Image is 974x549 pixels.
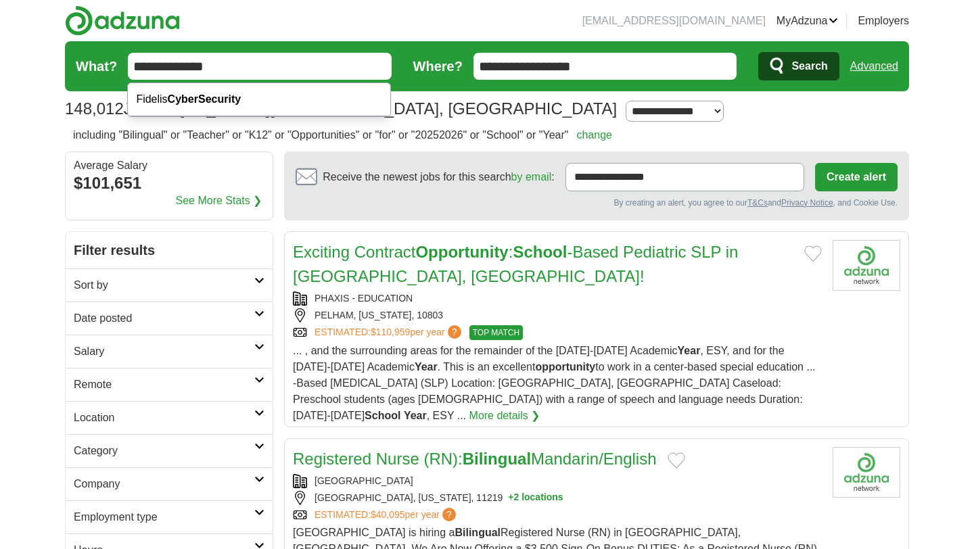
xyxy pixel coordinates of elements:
[508,491,513,505] span: +
[176,193,262,209] a: See More Stats ❯
[293,243,738,285] a: Exciting ContractOpportunity:School-Based Pediatric SLP in [GEOGRAPHIC_DATA], [GEOGRAPHIC_DATA]!
[74,443,254,459] h2: Category
[128,83,390,116] div: Fidelis
[293,345,816,421] span: ... , and the surrounding areas for the remainder of the [DATE]-[DATE] Academic , ESY, and for th...
[576,129,612,141] a: change
[74,410,254,426] h2: Location
[74,310,254,327] h2: Date posted
[508,491,563,505] button: +2 locations
[66,302,273,335] a: Date posted
[513,243,567,261] strong: School
[74,509,254,525] h2: Employment type
[371,327,410,337] span: $110,959
[511,171,552,183] a: by email
[582,13,766,29] li: [EMAIL_ADDRESS][DOMAIN_NAME]
[323,169,554,185] span: Receive the newest jobs for this search :
[293,308,822,323] div: PELHAM, [US_STATE], 10803
[791,53,827,80] span: Search
[74,343,254,360] h2: Salary
[66,368,273,401] a: Remote
[65,97,124,121] span: 148,012
[469,325,523,340] span: TOP MATCH
[415,361,438,373] strong: Year
[315,508,459,522] a: ESTIMATED:$40,095per year?
[833,240,900,291] img: Company logo
[463,450,531,468] strong: Bilingual
[415,243,508,261] strong: Opportunity
[535,361,595,373] strong: opportunity
[815,163,898,191] button: Create alert
[442,508,456,521] span: ?
[66,500,273,533] a: Employment type
[66,268,273,302] a: Sort by
[315,325,464,340] a: ESTIMATED:$110,959per year?
[66,434,273,467] a: Category
[804,245,822,262] button: Add to favorite jobs
[413,56,463,76] label: Where?
[74,171,264,195] div: $101,651
[66,232,273,268] h2: Filter results
[76,56,117,76] label: What?
[65,99,617,118] h1: Jobs in [US_STATE][GEOGRAPHIC_DATA], [GEOGRAPHIC_DATA]
[469,408,540,424] a: More details ❯
[758,52,839,80] button: Search
[850,53,898,80] a: Advanced
[73,127,612,143] h2: including "Bilingual" or "Teacher" or "K12" or "Opportunities" or "for" or "20252026" or "School"...
[65,5,180,36] img: Adzuna logo
[293,491,822,505] div: [GEOGRAPHIC_DATA], [US_STATE], 11219
[74,160,264,171] div: Average Salary
[455,527,501,538] strong: Bilingual
[858,13,909,29] a: Employers
[66,401,273,434] a: Location
[168,93,241,105] strong: CyberSecurity
[66,467,273,500] a: Company
[371,509,405,520] span: $40,095
[293,474,822,488] div: [GEOGRAPHIC_DATA]
[668,452,685,469] button: Add to favorite jobs
[296,197,898,209] div: By creating an alert, you agree to our and , and Cookie Use.
[833,447,900,498] img: Company logo
[66,335,273,368] a: Salary
[776,13,839,29] a: MyAdzuna
[448,325,461,339] span: ?
[781,198,833,208] a: Privacy Notice
[678,345,701,356] strong: Year
[74,277,254,293] h2: Sort by
[404,410,427,421] strong: Year
[74,377,254,393] h2: Remote
[293,450,657,468] a: Registered Nurse (RN):BilingualMandarin/English
[74,476,254,492] h2: Company
[293,291,822,306] div: PHAXIS - EDUCATION
[747,198,768,208] a: T&Cs
[365,410,400,421] strong: School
